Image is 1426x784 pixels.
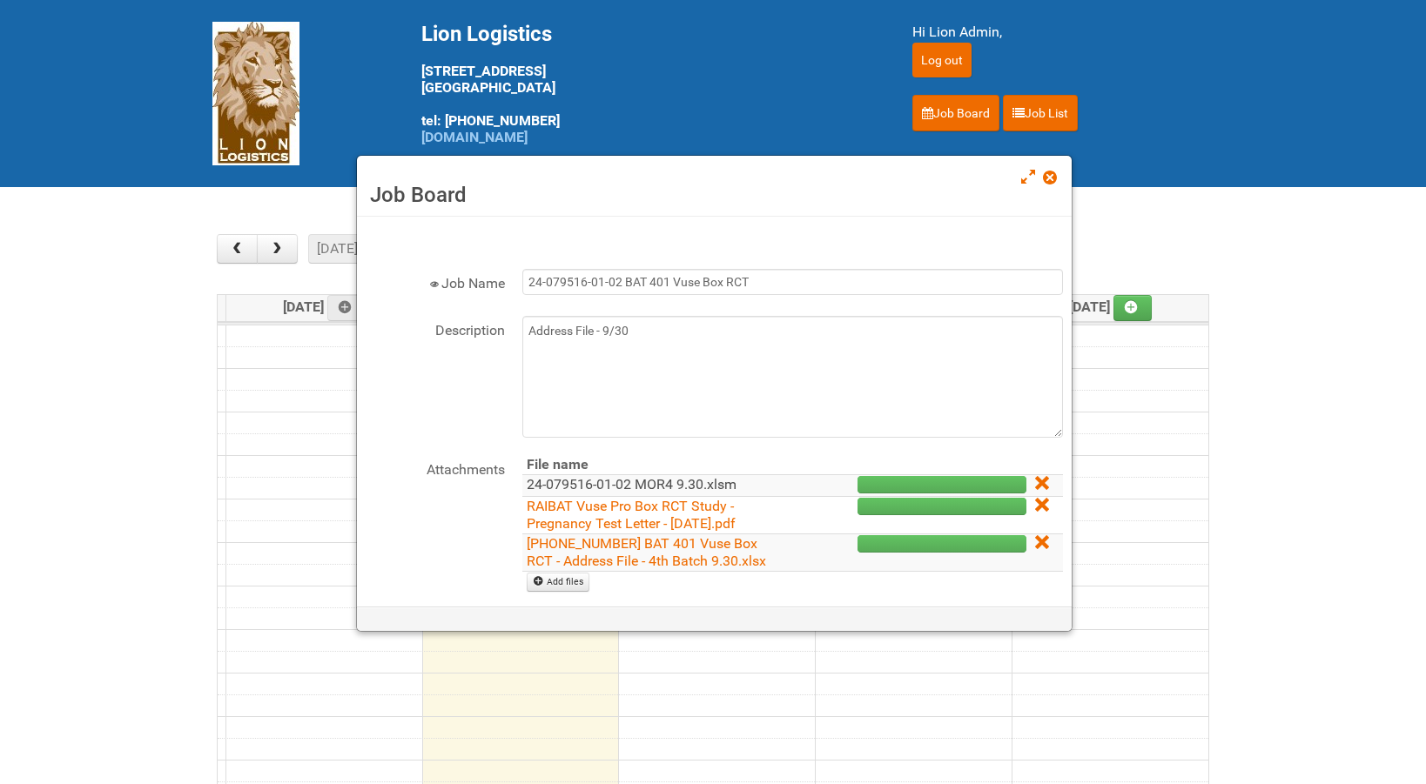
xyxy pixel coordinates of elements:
[283,298,366,315] span: [DATE]
[912,22,1214,43] div: Hi Lion Admin,
[1003,95,1078,131] a: Job List
[327,295,366,321] a: Add an event
[421,22,869,145] div: [STREET_ADDRESS] [GEOGRAPHIC_DATA] tel: [PHONE_NUMBER]
[212,22,299,165] img: Lion Logistics
[366,455,505,480] label: Attachments
[308,234,367,264] button: [DATE]
[912,95,999,131] a: Job Board
[912,43,972,77] input: Log out
[527,573,590,592] a: Add files
[366,269,505,294] label: Job Name
[370,182,1059,208] h3: Job Board
[212,84,299,101] a: Lion Logistics
[366,316,505,341] label: Description
[522,316,1063,438] textarea: Address File - 9/30
[527,476,737,493] a: 24-079516-01-02 MOR4 9.30.xlsm
[1113,295,1152,321] a: Add an event
[527,498,736,532] a: RAIBAT Vuse Pro Box RCT Study - Pregnancy Test Letter - [DATE].pdf
[421,129,528,145] a: [DOMAIN_NAME]
[421,22,552,46] span: Lion Logistics
[1069,298,1152,315] span: [DATE]
[527,535,766,569] a: [PHONE_NUMBER] BAT 401 Vuse Box RCT - Address File - 4th Batch 9.30.xlsx
[522,455,790,475] th: File name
